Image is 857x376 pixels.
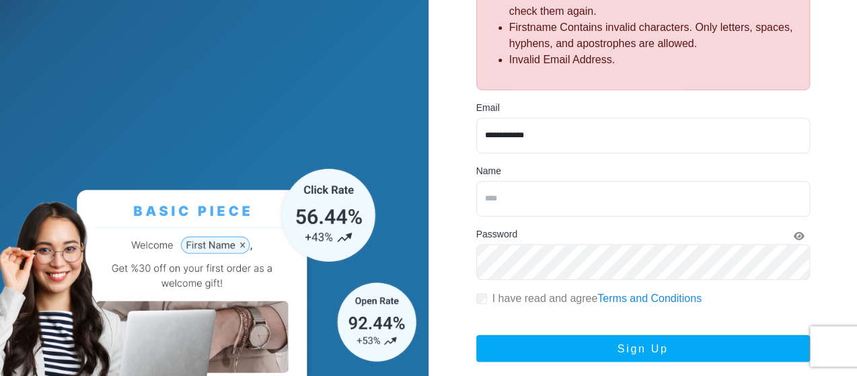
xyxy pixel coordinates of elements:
[597,293,702,304] a: Terms and Conditions
[476,164,501,178] label: Name
[492,291,702,307] label: I have read and agree
[476,101,500,115] label: Email
[794,231,805,241] i: Show Password
[476,335,810,362] button: Sign Up
[476,227,517,241] label: Password
[509,20,798,52] li: Firstname Contains invalid characters. Only letters, spaces, hyphens, and apostrophes are allowed.
[509,52,798,68] li: Invalid Email Address.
